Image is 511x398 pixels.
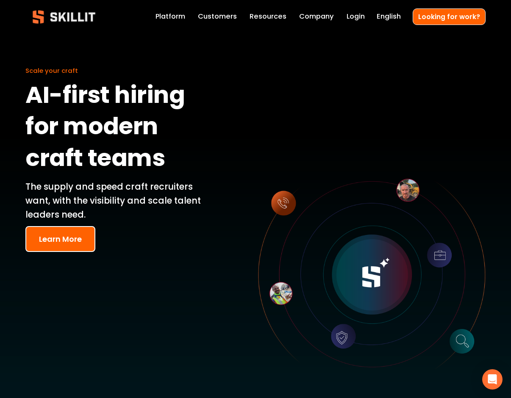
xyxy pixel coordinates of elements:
[377,11,401,22] span: English
[25,4,103,30] img: Skillit
[25,66,78,75] span: Scale your craft
[250,11,286,23] a: folder dropdown
[250,11,286,22] span: Resources
[377,11,401,23] div: language picker
[198,11,237,23] a: Customers
[156,11,185,23] a: Platform
[299,11,334,23] a: Company
[25,77,189,180] strong: AI-first hiring for modern craft teams
[25,226,95,252] button: Learn More
[25,180,214,221] p: The supply and speed craft recruiters want, with the visibility and scale talent leaders need.
[482,369,503,390] div: Open Intercom Messenger
[413,8,486,25] a: Looking for work?
[347,11,365,23] a: Login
